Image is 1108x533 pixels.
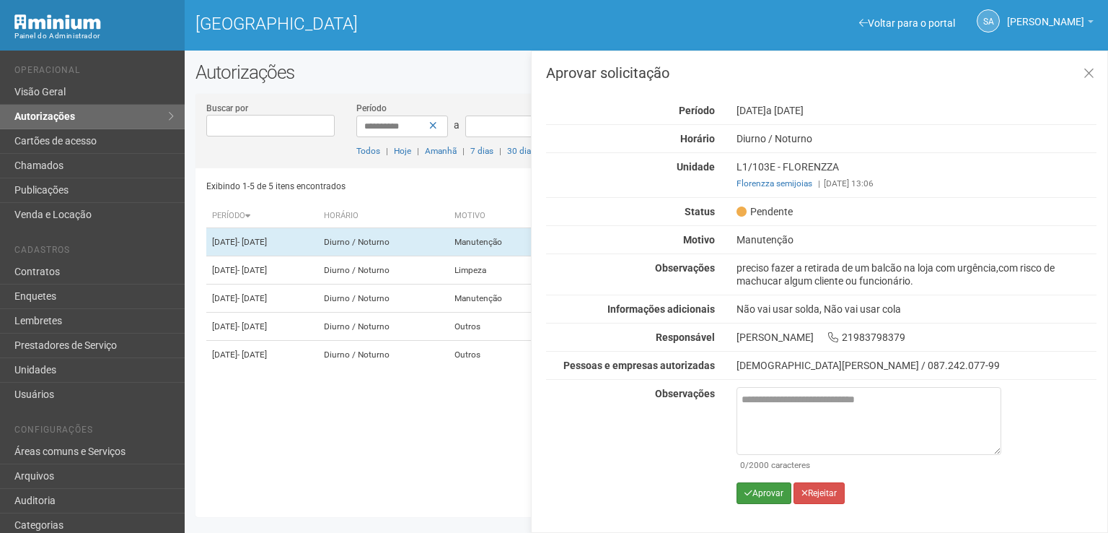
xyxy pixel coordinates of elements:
[726,160,1107,190] div: L1/103E - FLORENZZA
[655,388,715,399] strong: Observações
[356,102,387,115] label: Período
[449,313,548,341] td: Outros
[206,228,318,256] td: [DATE]
[449,285,548,313] td: Manutenção
[356,146,380,156] a: Todos
[726,331,1107,344] div: [PERSON_NAME] 21983798379
[206,204,318,228] th: Período
[977,9,1000,32] a: SA
[793,482,845,504] button: Rejeitar
[206,285,318,313] td: [DATE]
[237,293,267,303] span: - [DATE]
[726,303,1107,316] div: Não vai usar solda, Não vai usar cola
[14,14,101,30] img: Minium
[726,132,1107,145] div: Diurno / Noturno
[318,313,449,341] td: Diurno / Noturno
[14,245,174,260] li: Cadastros
[386,146,388,156] span: |
[1007,18,1094,30] a: [PERSON_NAME]
[766,105,804,116] span: a [DATE]
[394,146,411,156] a: Hoje
[683,234,715,246] strong: Motivo
[737,177,1096,190] div: [DATE] 13:06
[449,256,548,285] td: Limpeza
[318,341,449,369] td: Diurno / Noturno
[1074,58,1104,90] a: Fechar
[449,341,548,369] td: Outros
[237,265,267,275] span: - [DATE]
[737,359,1096,372] div: [DEMOGRAPHIC_DATA][PERSON_NAME] / 087.242.077-99
[607,303,715,315] strong: Informações adicionais
[685,206,715,217] strong: Status
[679,105,715,116] strong: Período
[563,360,715,371] strong: Pessoas e empresas autorizadas
[546,66,1096,80] h3: Aprovar solicitação
[499,146,501,156] span: |
[14,65,174,80] li: Operacional
[318,204,449,228] th: Horário
[726,261,1107,287] div: preciso fazer a retirada de um balcão na loja com urgência,com risco de machucar algum cliente ou...
[859,17,955,29] a: Voltar para o portal
[318,256,449,285] td: Diurno / Noturno
[195,61,1097,83] h2: Autorizações
[656,331,715,343] strong: Responsável
[680,133,715,144] strong: Horário
[318,285,449,313] td: Diurno / Noturno
[454,119,460,131] span: a
[14,425,174,440] li: Configurações
[206,175,642,197] div: Exibindo 1-5 de 5 itens encontrados
[237,237,267,247] span: - [DATE]
[726,233,1107,246] div: Manutenção
[318,228,449,256] td: Diurno / Noturno
[818,178,820,188] span: |
[206,256,318,285] td: [DATE]
[206,313,318,341] td: [DATE]
[206,341,318,369] td: [DATE]
[677,161,715,173] strong: Unidade
[237,350,267,360] span: - [DATE]
[470,146,493,156] a: 7 dias
[449,204,548,228] th: Motivo
[237,321,267,331] span: - [DATE]
[449,228,548,256] td: Manutenção
[740,460,745,470] span: 0
[726,104,1107,117] div: [DATE]
[462,146,465,156] span: |
[195,14,636,33] h1: [GEOGRAPHIC_DATA]
[425,146,457,156] a: Amanhã
[417,146,419,156] span: |
[14,30,174,43] div: Painel do Administrador
[737,205,793,218] span: Pendente
[740,459,998,472] div: /2000 caracteres
[737,178,812,188] a: Florenzza semijoias
[655,262,715,274] strong: Observações
[737,482,791,504] button: Aprovar
[1007,2,1084,27] span: Silvio Anjos
[206,102,248,115] label: Buscar por
[507,146,535,156] a: 30 dias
